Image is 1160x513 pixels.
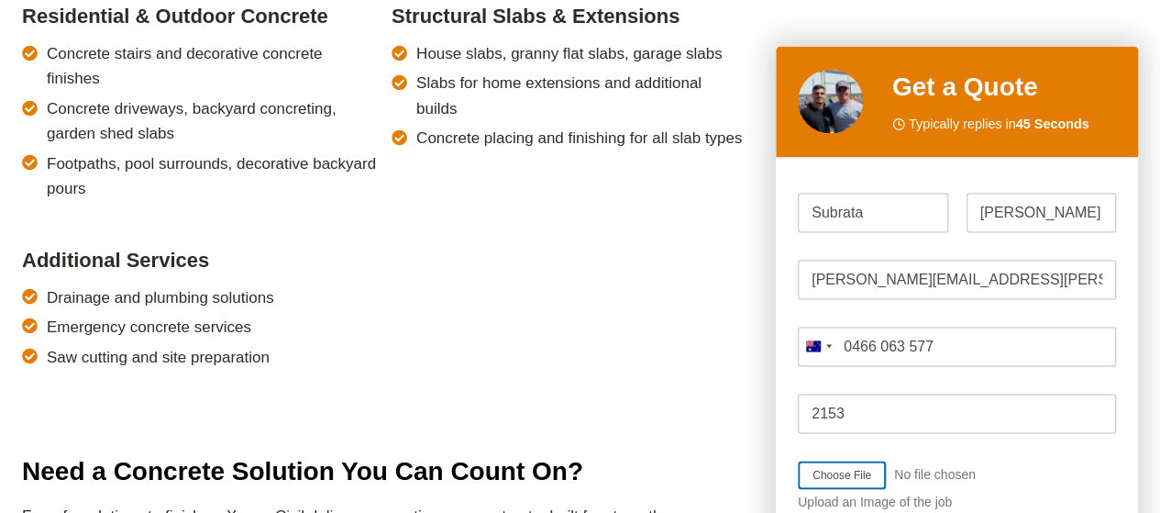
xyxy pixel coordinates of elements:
h4: Additional Services [22,244,377,274]
h2: Get a Quote [892,68,1116,106]
input: Email [798,260,1116,299]
span: Emergency concrete services [47,314,251,339]
span: Footpaths, pool surrounds, decorative backyard pours [47,151,377,200]
div: Upload an Image of the job [798,495,1116,510]
input: First Name [798,193,948,232]
span: Concrete placing and finishing for all slab types [416,126,742,151]
span: Typically replies in [909,114,1089,135]
span: Concrete driveways, backyard concreting, garden shed slabs [47,96,377,146]
span: Drainage and plumbing solutions [47,284,274,309]
strong: 45 Seconds [1016,117,1089,131]
span: Slabs for home extensions and additional builds [416,71,746,120]
button: Selected country [798,327,838,366]
span: Saw cutting and site preparation [47,344,270,369]
strong: Need a Concrete Solution You Can Count On? [22,456,583,485]
span: Concrete stairs and decorative concrete finishes [47,41,377,91]
h4: Structural Slabs & Extensions [392,1,746,31]
input: Last Name [967,193,1117,232]
span: House slabs, granny flat slabs, garage slabs [416,41,723,66]
h4: Residential & Outdoor Concrete [22,1,377,31]
input: Post Code: E.g 2000 [798,394,1116,433]
input: Mobile [798,327,1116,366]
